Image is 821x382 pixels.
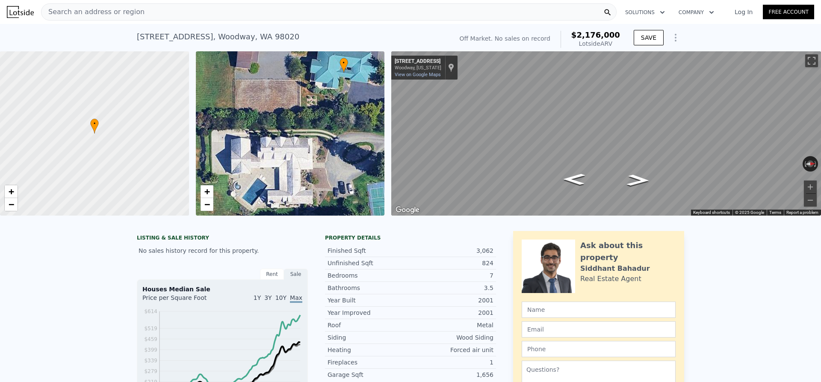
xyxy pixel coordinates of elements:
div: [STREET_ADDRESS] [395,58,441,65]
button: Zoom in [804,181,817,193]
div: Map [391,51,821,216]
div: Ask about this property [580,240,676,264]
div: 2001 [410,308,493,317]
a: Terms (opens in new tab) [769,210,781,215]
a: Free Account [763,5,814,19]
button: Company [672,5,721,20]
path: Go North, Woodway Park Rd [617,172,659,189]
div: Wood Siding [410,333,493,342]
a: Zoom out [5,198,18,211]
div: Bathrooms [328,284,410,292]
div: LISTING & SALE HISTORY [137,234,308,243]
button: SAVE [634,30,664,45]
div: Forced air unit [410,346,493,354]
div: Year Built [328,296,410,305]
span: • [340,59,348,67]
img: Google [393,204,422,216]
button: Show Options [667,29,684,46]
span: Max [290,294,302,303]
div: Heating [328,346,410,354]
tspan: $614 [144,308,157,314]
div: • [90,118,99,133]
span: © 2025 Google [735,210,764,215]
div: Lotside ARV [571,39,620,48]
tspan: $459 [144,336,157,342]
a: Report a problem [786,210,818,215]
span: − [204,199,210,210]
div: Street View [391,51,821,216]
div: Price per Square Foot [142,293,222,307]
span: − [9,199,14,210]
button: Toggle fullscreen view [805,54,818,67]
tspan: $339 [144,358,157,364]
button: Keyboard shortcuts [693,210,730,216]
div: Garage Sqft [328,370,410,379]
tspan: $279 [144,368,157,374]
input: Name [522,302,676,318]
a: Zoom in [5,185,18,198]
button: Rotate counterclockwise [803,156,807,172]
div: • [340,58,348,73]
a: Zoom out [201,198,213,211]
div: Unfinished Sqft [328,259,410,267]
tspan: $399 [144,347,157,353]
div: Bedrooms [328,271,410,280]
input: Email [522,321,676,338]
button: Zoom out [804,194,817,207]
span: 3Y [264,294,272,301]
div: 824 [410,259,493,267]
div: Houses Median Sale [142,285,302,293]
div: 2001 [410,296,493,305]
span: 1Y [254,294,261,301]
div: Fireplaces [328,358,410,367]
div: 3,062 [410,246,493,255]
button: Rotate clockwise [814,156,818,172]
div: Siding [328,333,410,342]
span: Search an address or region [41,7,145,17]
div: Property details [325,234,496,241]
span: + [9,186,14,197]
div: Real Estate Agent [580,274,641,284]
a: Zoom in [201,185,213,198]
div: Finished Sqft [328,246,410,255]
div: Siddhant Bahadur [580,264,650,274]
div: Sale [284,269,308,280]
span: $2,176,000 [571,30,620,39]
span: + [204,186,210,197]
span: • [90,120,99,127]
div: 1 [410,358,493,367]
a: Open this area in Google Maps (opens a new window) [393,204,422,216]
div: Off Market. No sales on record [460,34,550,43]
div: No sales history record for this property. [137,243,308,258]
div: Metal [410,321,493,329]
div: Rent [260,269,284,280]
div: 3.5 [410,284,493,292]
div: 7 [410,271,493,280]
a: Log In [724,8,763,16]
tspan: $519 [144,326,157,332]
div: Roof [328,321,410,329]
path: Go South, Woodway Park Rd [554,171,594,187]
div: Year Improved [328,308,410,317]
div: Woodway, [US_STATE] [395,65,441,71]
a: Show location on map [448,63,454,72]
span: 10Y [275,294,286,301]
a: View on Google Maps [395,72,441,77]
button: Reset the view [803,160,818,167]
div: 1,656 [410,370,493,379]
div: [STREET_ADDRESS] , Woodway , WA 98020 [137,31,299,43]
img: Lotside [7,6,34,18]
input: Phone [522,341,676,357]
button: Solutions [618,5,672,20]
